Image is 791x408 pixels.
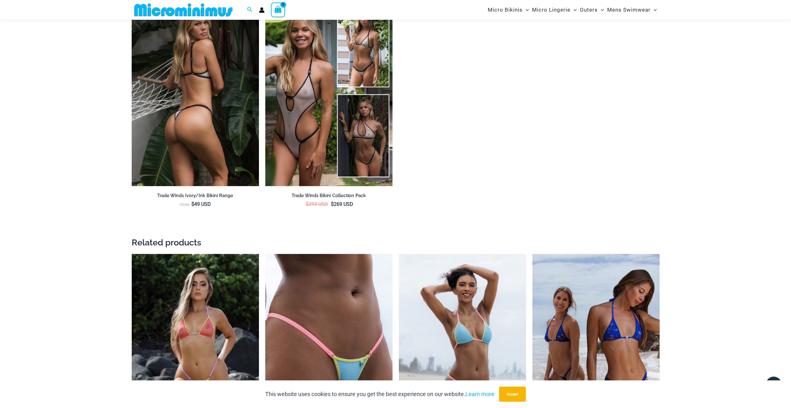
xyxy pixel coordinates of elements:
a: Learn more [465,391,494,397]
span: Menu Toggle [570,2,577,18]
a: Micro LingerieMenu ToggleMenu Toggle [530,2,578,18]
span: Micro Lingerie [532,2,570,18]
a: Trade Winds Ivory/Ink Bikini Range [132,193,259,201]
h2: Related products [132,237,660,248]
span: $ [191,201,194,207]
a: Account icon link [259,7,265,13]
bdi: 293 USD [306,201,328,207]
span: Mens Swimwear [607,2,651,18]
a: View Shopping Cart, empty [271,3,285,17]
span: Menu Toggle [523,2,529,18]
h2: Trade Winds Bikini Collection Pack [265,193,393,199]
a: Mens SwimwearMenu ToggleMenu Toggle [606,2,658,18]
a: Search icon link [247,6,253,14]
nav: Site Navigation [485,1,660,19]
span: $ [306,201,309,207]
span: Outers [580,2,598,18]
span: Menu Toggle [598,2,604,18]
a: Trade Winds Bikini Collection Pack [265,193,393,201]
a: OutersMenu ToggleMenu Toggle [578,2,606,18]
span: Menu Toggle [651,2,657,18]
bdi: 49 USD [191,201,211,207]
span: From: [180,203,190,207]
span: Micro Bikinis [488,2,523,18]
span: $ [331,201,334,207]
img: MM SHOP LOGO FLAT [132,3,235,17]
button: Accept [499,387,526,402]
a: Micro BikinisMenu ToggleMenu Toggle [486,2,530,18]
h2: Trade Winds Ivory/Ink Bikini Range [132,193,259,199]
bdi: 269 USD [331,201,353,207]
p: This website uses cookies to ensure you get the best experience on our website. [265,389,494,399]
